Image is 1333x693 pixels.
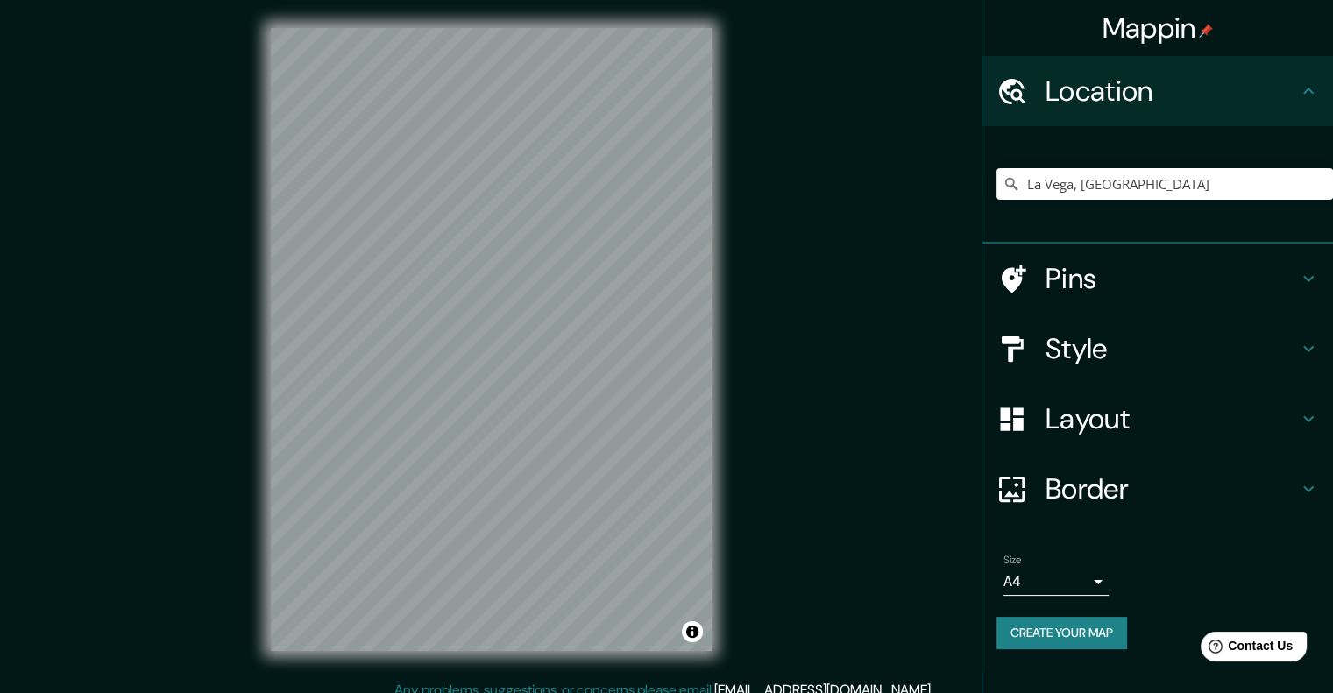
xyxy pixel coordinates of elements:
div: Border [982,454,1333,524]
h4: Style [1046,331,1298,366]
input: Pick your city or area [996,168,1333,200]
button: Create your map [996,617,1127,649]
button: Toggle attribution [682,621,703,642]
div: Pins [982,244,1333,314]
h4: Border [1046,471,1298,506]
label: Size [1003,553,1022,568]
div: Layout [982,384,1333,454]
h4: Layout [1046,401,1298,436]
h4: Location [1046,74,1298,109]
img: pin-icon.png [1199,24,1213,38]
div: Style [982,314,1333,384]
h4: Pins [1046,261,1298,296]
div: Location [982,56,1333,126]
div: A4 [1003,568,1109,596]
iframe: Help widget launcher [1177,625,1314,674]
h4: Mappin [1103,11,1214,46]
canvas: Map [271,28,712,651]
